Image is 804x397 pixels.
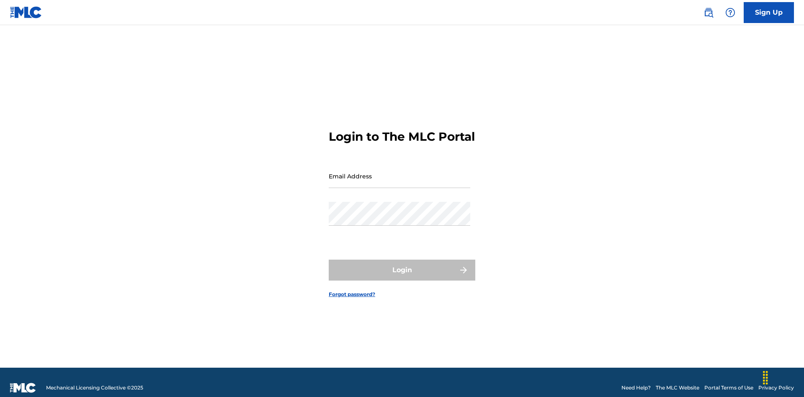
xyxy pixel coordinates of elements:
a: Need Help? [621,384,651,392]
div: Help [722,4,739,21]
a: The MLC Website [656,384,699,392]
h3: Login to The MLC Portal [329,129,475,144]
img: help [725,8,735,18]
a: Portal Terms of Use [704,384,753,392]
a: Sign Up [744,2,794,23]
a: Public Search [700,4,717,21]
span: Mechanical Licensing Collective © 2025 [46,384,143,392]
img: logo [10,383,36,393]
img: MLC Logo [10,6,42,18]
img: search [703,8,714,18]
a: Privacy Policy [758,384,794,392]
a: Forgot password? [329,291,375,298]
iframe: Chat Widget [762,357,804,397]
div: Drag [759,365,772,390]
